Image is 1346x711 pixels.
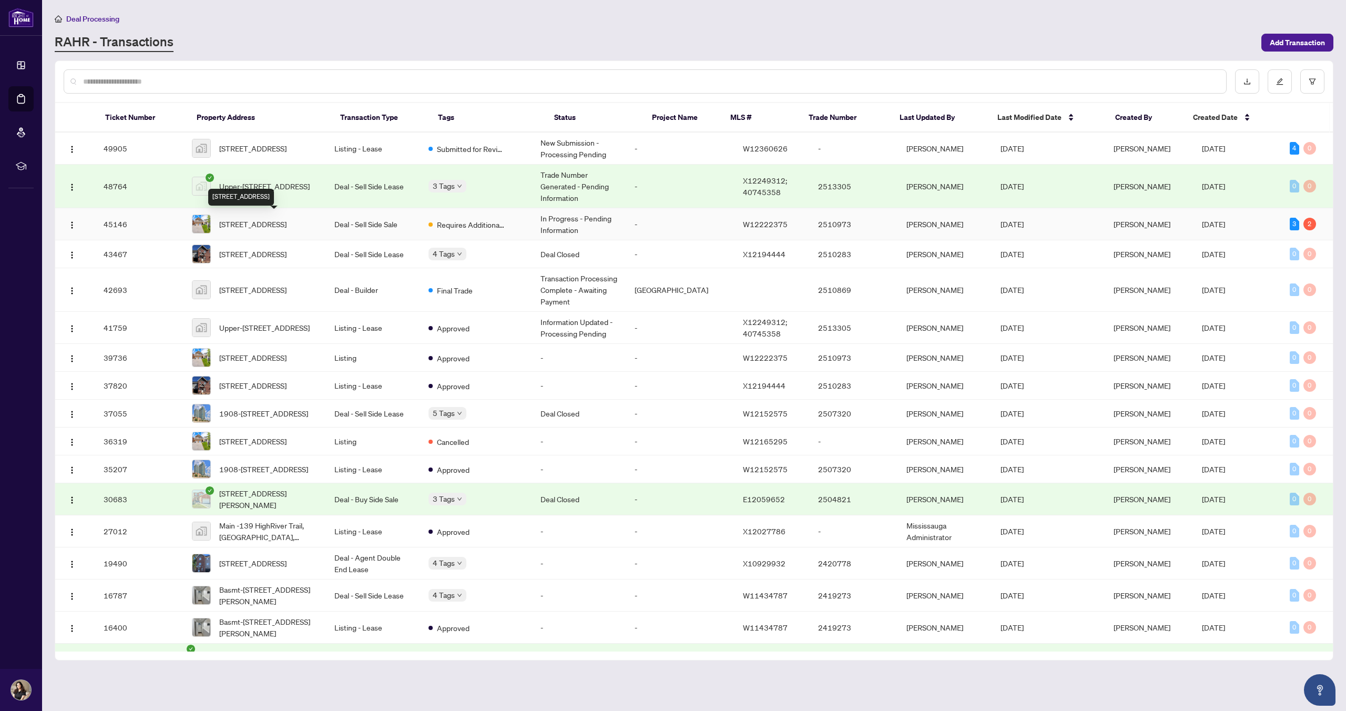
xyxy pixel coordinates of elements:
[626,312,735,344] td: -
[64,523,80,540] button: Logo
[437,352,470,364] span: Approved
[219,435,287,447] span: [STREET_ADDRESS]
[1290,351,1299,364] div: 0
[1303,379,1316,392] div: 0
[68,183,76,191] img: Logo
[626,580,735,612] td: -
[1290,321,1299,334] div: 0
[95,208,183,240] td: 45146
[1290,248,1299,260] div: 0
[219,180,310,192] span: Upper-[STREET_ADDRESS]
[810,483,898,515] td: 2504821
[68,287,76,295] img: Logo
[1001,526,1024,536] span: [DATE]
[743,317,787,338] span: X12249312; 40745358
[192,215,210,233] img: thumbnail-img
[192,377,210,394] img: thumbnail-img
[192,490,210,508] img: thumbnail-img
[1202,323,1225,332] span: [DATE]
[898,268,992,312] td: [PERSON_NAME]
[1202,381,1225,390] span: [DATE]
[743,176,787,197] span: X12249312; 40745358
[192,281,210,299] img: thumbnail-img
[626,133,735,165] td: -
[68,382,76,391] img: Logo
[192,460,210,478] img: thumbnail-img
[1303,493,1316,505] div: 0
[1290,218,1299,230] div: 3
[95,344,183,372] td: 39736
[64,319,80,336] button: Logo
[188,103,332,133] th: Property Address
[219,380,287,391] span: [STREET_ADDRESS]
[898,483,992,515] td: [PERSON_NAME]
[1114,323,1170,332] span: [PERSON_NAME]
[1185,103,1276,133] th: Created Date
[64,491,80,507] button: Logo
[1303,525,1316,537] div: 0
[326,400,420,428] td: Deal - Sell Side Lease
[433,180,455,192] span: 3 Tags
[326,580,420,612] td: Deal - Sell Side Lease
[1202,181,1225,191] span: [DATE]
[457,251,462,257] span: down
[743,436,788,446] span: W12165295
[743,526,786,536] span: X12027786
[95,455,183,483] td: 35207
[1300,69,1324,94] button: filter
[192,177,210,195] img: thumbnail-img
[810,400,898,428] td: 2507320
[68,438,76,446] img: Logo
[326,165,420,208] td: Deal - Sell Side Lease
[532,208,626,240] td: In Progress - Pending Information
[810,208,898,240] td: 2510973
[1001,144,1024,153] span: [DATE]
[1114,219,1170,229] span: [PERSON_NAME]
[68,221,76,229] img: Logo
[68,354,76,363] img: Logo
[898,240,992,268] td: [PERSON_NAME]
[810,312,898,344] td: 2513305
[1001,436,1024,446] span: [DATE]
[64,461,80,478] button: Logo
[219,487,318,511] span: [STREET_ADDRESS][PERSON_NAME]
[722,103,800,133] th: MLS #
[1202,464,1225,474] span: [DATE]
[1290,589,1299,602] div: 0
[192,404,210,422] img: thumbnail-img
[433,407,455,419] span: 5 Tags
[1303,589,1316,602] div: 0
[1202,494,1225,504] span: [DATE]
[437,436,469,448] span: Cancelled
[989,103,1106,133] th: Last Modified Date
[1303,218,1316,230] div: 2
[1202,591,1225,600] span: [DATE]
[326,344,420,372] td: Listing
[898,165,992,208] td: [PERSON_NAME]
[457,561,462,566] span: down
[1001,323,1024,332] span: [DATE]
[1001,285,1024,294] span: [DATE]
[1290,142,1299,155] div: 4
[626,515,735,547] td: -
[1303,463,1316,475] div: 0
[644,103,722,133] th: Project Name
[457,496,462,502] span: down
[898,208,992,240] td: [PERSON_NAME]
[8,8,34,27] img: logo
[626,240,735,268] td: -
[532,547,626,580] td: -
[95,547,183,580] td: 19490
[55,15,62,23] span: home
[219,248,287,260] span: [STREET_ADDRESS]
[1114,181,1170,191] span: [PERSON_NAME]
[437,322,470,334] span: Approved
[219,143,287,154] span: [STREET_ADDRESS]
[326,268,420,312] td: Deal - Builder
[95,133,183,165] td: 49905
[64,377,80,394] button: Logo
[626,372,735,400] td: -
[208,189,274,206] div: [STREET_ADDRESS]
[1107,103,1185,133] th: Created By
[810,344,898,372] td: 2510973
